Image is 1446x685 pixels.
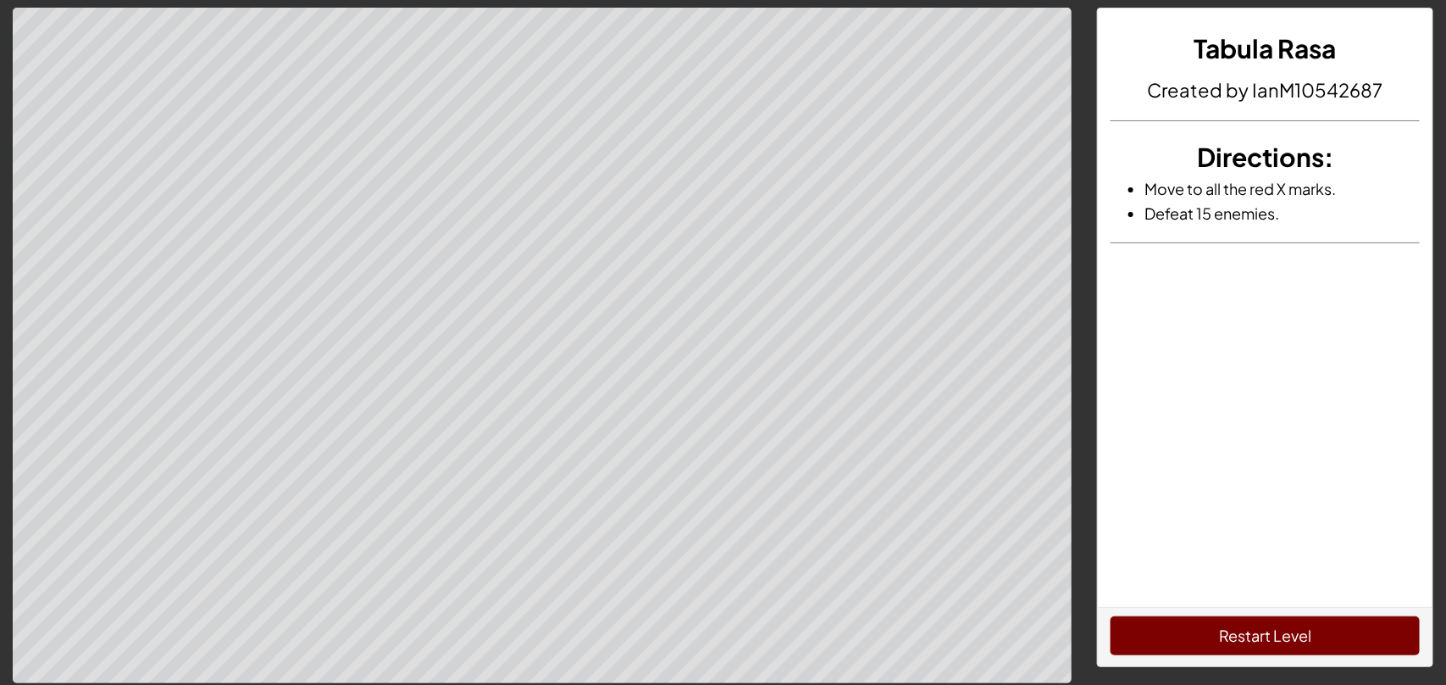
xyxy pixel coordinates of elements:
[1144,176,1420,201] li: Move to all the red X marks.
[1111,616,1420,655] button: Restart Level
[1111,76,1420,103] h4: Created by IanM10542687
[1144,201,1420,226] li: Defeat 15 enemies.
[1111,30,1420,68] h3: Tabula Rasa
[1111,138,1420,176] h3: :
[1197,141,1324,173] span: Directions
